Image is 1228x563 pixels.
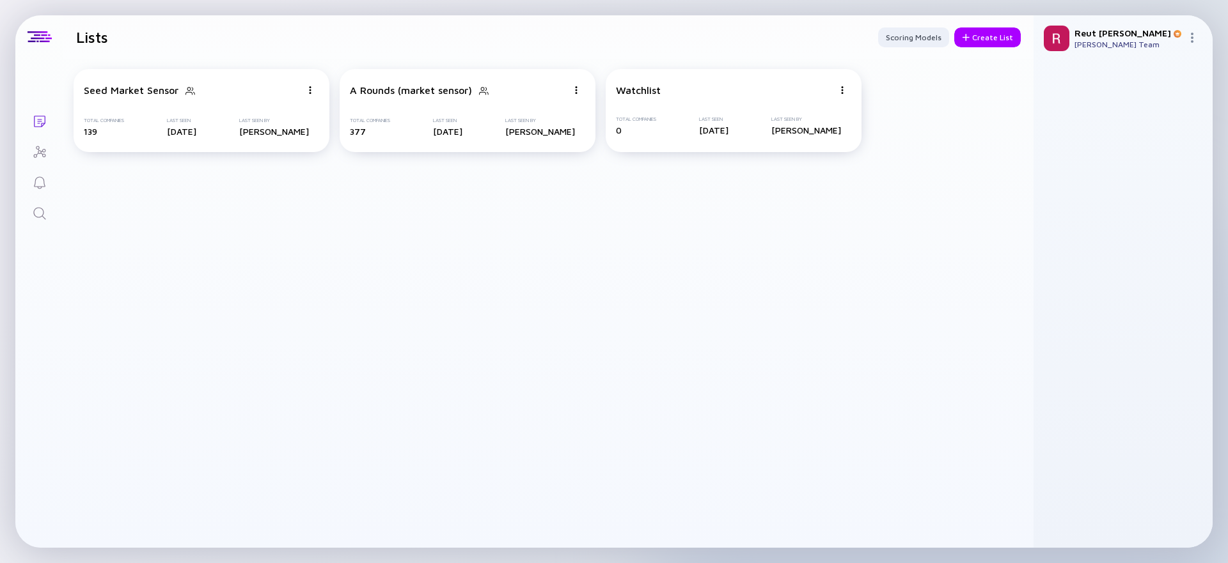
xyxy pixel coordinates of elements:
[771,116,841,122] div: Last Seen By
[167,126,196,137] div: [DATE]
[505,118,575,123] div: Last Seen By
[1074,40,1182,49] div: [PERSON_NAME] Team
[15,166,63,197] a: Reminders
[84,84,178,96] div: Seed Market Sensor
[572,86,580,94] img: Menu
[433,126,462,137] div: [DATE]
[699,125,728,135] div: [DATE]
[616,116,656,122] div: Total Companies
[306,86,314,94] img: Menu
[1074,27,1182,38] div: Reut [PERSON_NAME]
[838,86,846,94] img: Menu
[76,28,108,46] h1: Lists
[84,126,97,137] span: 139
[167,118,196,123] div: Last Seen
[84,118,124,123] div: Total Companies
[239,118,309,123] div: Last Seen By
[239,126,309,137] div: [PERSON_NAME]
[616,125,622,135] span: 0
[433,118,462,123] div: Last Seen
[616,84,661,96] div: Watchlist
[350,118,390,123] div: Total Companies
[878,27,949,47] button: Scoring Models
[15,135,63,166] a: Investor Map
[699,116,728,122] div: Last Seen
[1044,26,1069,51] img: Reut Profile Picture
[954,27,1021,47] button: Create List
[350,126,366,137] span: 377
[15,105,63,135] a: Lists
[350,84,472,96] div: A Rounds (market sensor)
[771,125,841,135] div: [PERSON_NAME]
[1187,33,1197,43] img: Menu
[15,197,63,228] a: Search
[505,126,575,137] div: [PERSON_NAME]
